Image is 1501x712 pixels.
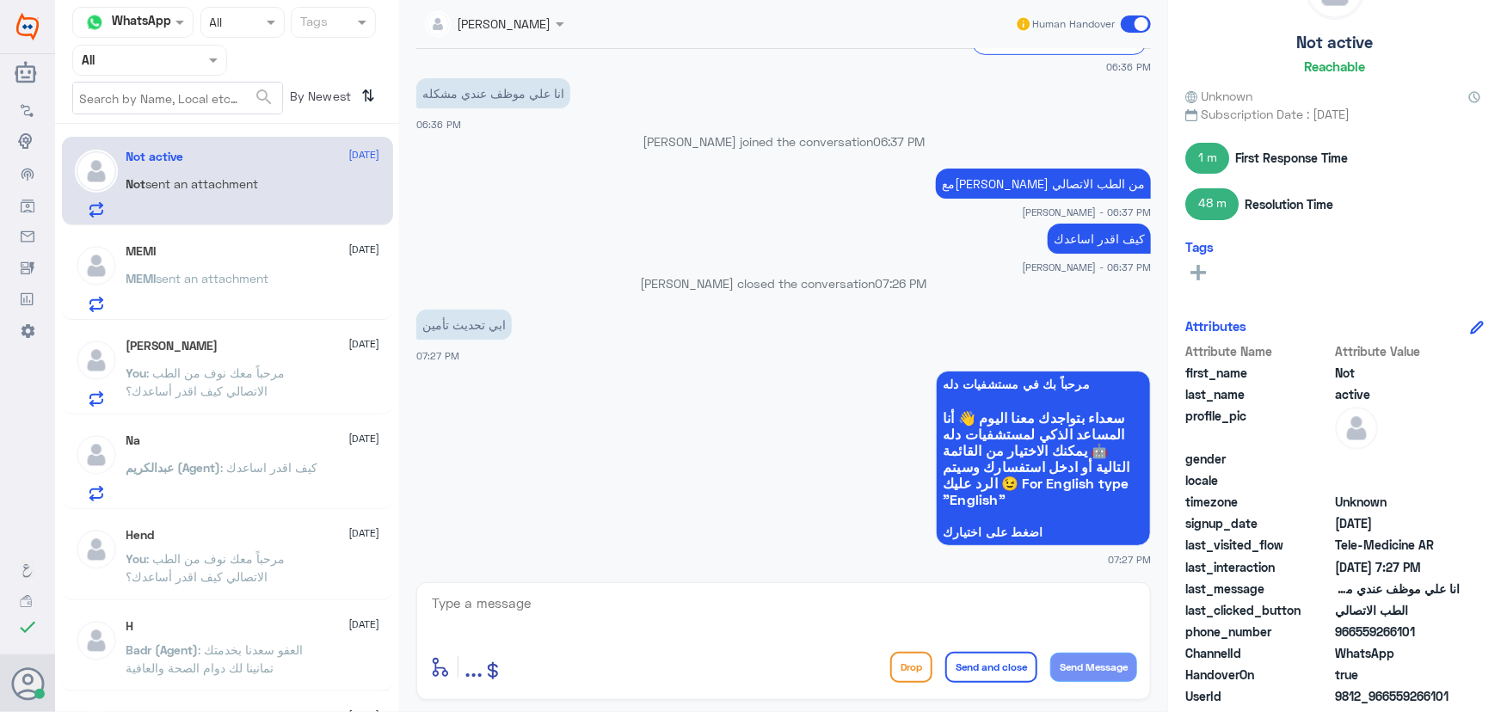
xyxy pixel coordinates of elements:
button: Send Message [1050,653,1137,682]
span: active [1335,385,1460,403]
button: Avatar [11,667,44,700]
span: Badr (Agent) [126,642,199,657]
img: defaultAdmin.png [75,244,118,287]
h5: H [126,619,134,634]
h6: Reachable [1304,58,1365,74]
span: [DATE] [349,336,380,352]
span: [PERSON_NAME] - 06:37 PM [1022,205,1151,219]
span: null [1335,471,1460,489]
h5: Hend [126,528,155,543]
img: Widebot Logo [16,13,39,40]
span: [PERSON_NAME] - 06:37 PM [1022,260,1151,274]
span: [DATE] [349,147,380,163]
span: 2025-10-06T15:36:01.538Z [1335,514,1460,532]
span: : مرحباً معك نوف من الطب الاتصالي كيف اقدر أساعدك؟ [126,551,286,584]
span: : مرحباً معك نوف من الطب الاتصالي كيف اقدر أساعدك؟ [126,365,286,398]
img: defaultAdmin.png [75,619,118,662]
span: last_visited_flow [1185,536,1332,554]
img: defaultAdmin.png [1335,407,1378,450]
span: last_name [1185,385,1332,403]
span: 2025-10-06T16:27:07.3763708Z [1335,558,1460,576]
span: gender [1185,450,1332,468]
span: ... [464,651,483,682]
span: Resolution Time [1245,195,1333,213]
input: Search by Name, Local etc… [73,83,282,114]
span: Subscription Date : [DATE] [1185,105,1484,123]
span: مرحباً بك في مستشفيات دله [943,377,1144,391]
span: profile_pic [1185,407,1332,446]
div: Tags [298,12,328,34]
p: [PERSON_NAME] closed the conversation [416,274,1151,292]
span: phone_number [1185,623,1332,641]
span: [DATE] [349,431,380,446]
span: Not [126,176,146,191]
i: check [17,617,38,637]
span: signup_date [1185,514,1332,532]
span: [DATE] [349,525,380,541]
h6: Attributes [1185,318,1246,334]
span: You [126,551,147,566]
span: الطب الاتصالي [1335,601,1460,619]
span: 9812_966559266101 [1335,687,1460,705]
span: اضغط على اختيارك [943,525,1144,539]
span: sent an attachment [146,176,259,191]
span: ChannelId [1185,644,1332,662]
p: [PERSON_NAME] joined the conversation [416,132,1151,150]
span: 07:26 PM [876,276,927,291]
img: defaultAdmin.png [75,150,118,193]
span: You [126,365,147,380]
p: 6/10/2025, 6:36 PM [416,78,570,108]
span: search [254,87,274,107]
span: 2 [1335,644,1460,662]
span: MEMI [126,271,157,285]
span: Unknown [1185,87,1252,105]
span: انا علي موظف عندي مشكله [1335,580,1460,598]
span: 966559266101 [1335,623,1460,641]
span: By Newest [283,82,355,116]
button: ... [464,648,483,686]
h5: ابو نواف [126,339,218,353]
h6: Tags [1185,239,1214,255]
span: timezone [1185,493,1332,511]
span: null [1335,450,1460,468]
span: 07:27 PM [1108,552,1151,567]
span: 48 m [1185,188,1239,219]
img: whatsapp.png [82,9,108,35]
span: عبدالكريم (Agent) [126,460,221,475]
span: 06:36 PM [1106,59,1151,74]
i: ⇅ [362,82,376,110]
h5: Na [126,433,141,448]
span: [DATE] [349,617,380,632]
span: last_clicked_button [1185,601,1332,619]
span: Tele-Medicine AR [1335,536,1460,554]
img: defaultAdmin.png [75,339,118,382]
button: Send and close [945,652,1037,683]
span: 06:37 PM [873,134,925,149]
p: 6/10/2025, 6:37 PM [1048,224,1151,254]
span: last_interaction [1185,558,1332,576]
span: سعداء بتواجدك معنا اليوم 👋 أنا المساعد الذكي لمستشفيات دله 🤖 يمكنك الاختيار من القائمة التالية أو... [943,409,1144,507]
span: locale [1185,471,1332,489]
span: first_name [1185,364,1332,382]
span: HandoverOn [1185,666,1332,684]
span: UserId [1185,687,1332,705]
span: Unknown [1335,493,1460,511]
h5: Not active [1296,33,1373,52]
span: 1 m [1185,143,1229,174]
h5: MEMI [126,244,157,259]
img: defaultAdmin.png [75,528,118,571]
span: Attribute Value [1335,342,1460,360]
button: Drop [890,652,932,683]
span: 07:27 PM [416,350,459,361]
span: true [1335,666,1460,684]
h5: Not active [126,150,184,164]
img: defaultAdmin.png [75,433,118,476]
span: sent an attachment [157,271,269,285]
span: : كيف اقدر اساعدك [221,460,318,475]
button: search [254,83,274,112]
span: last_message [1185,580,1332,598]
p: 6/10/2025, 6:37 PM [936,169,1151,199]
span: [DATE] [349,242,380,257]
span: : العفو سعدنا بخدمتك تمانينا لك دوام الصحة والعافية [126,642,304,675]
span: Attribute Name [1185,342,1332,360]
